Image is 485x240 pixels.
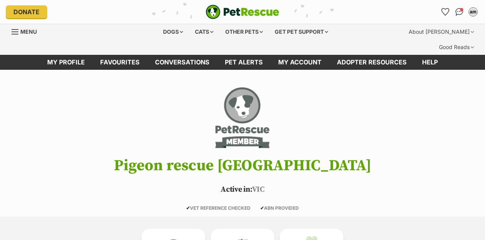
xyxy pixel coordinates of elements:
button: My account [467,6,479,18]
div: Good Reads [434,39,479,55]
div: Cats [190,24,219,39]
a: Donate [6,5,47,18]
div: am [469,8,477,16]
a: conversations [147,55,217,70]
a: Favourites [92,55,147,70]
div: Other pets [220,24,268,39]
img: chat-41dd97257d64d25036548639549fe6c8038ab92f7586957e7f3b1b290dea8141.svg [455,8,464,16]
span: Menu [20,28,37,35]
a: My account [271,55,329,70]
div: About [PERSON_NAME] [403,24,479,39]
a: Menu [12,24,42,38]
a: Favourites [439,6,452,18]
span: ABN PROVIDED [260,205,299,211]
img: logo-e224e6f780fb5917bec1dbf3a21bbac754714ae5b6737aabdf751b685950b380.svg [206,5,279,19]
a: Help [414,55,445,70]
a: My profile [40,55,92,70]
div: Dogs [158,24,188,39]
a: Conversations [453,6,465,18]
ul: Account quick links [439,6,479,18]
a: Adopter resources [329,55,414,70]
a: PetRescue [206,5,279,19]
icon: ✔ [186,205,190,211]
div: Get pet support [269,24,333,39]
span: VET REFERENCE CHECKED [186,205,251,211]
icon: ✔ [260,205,264,211]
img: Pigeon rescue Melbourne [213,85,271,150]
span: Active in: [221,185,252,194]
a: Pet alerts [217,55,271,70]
